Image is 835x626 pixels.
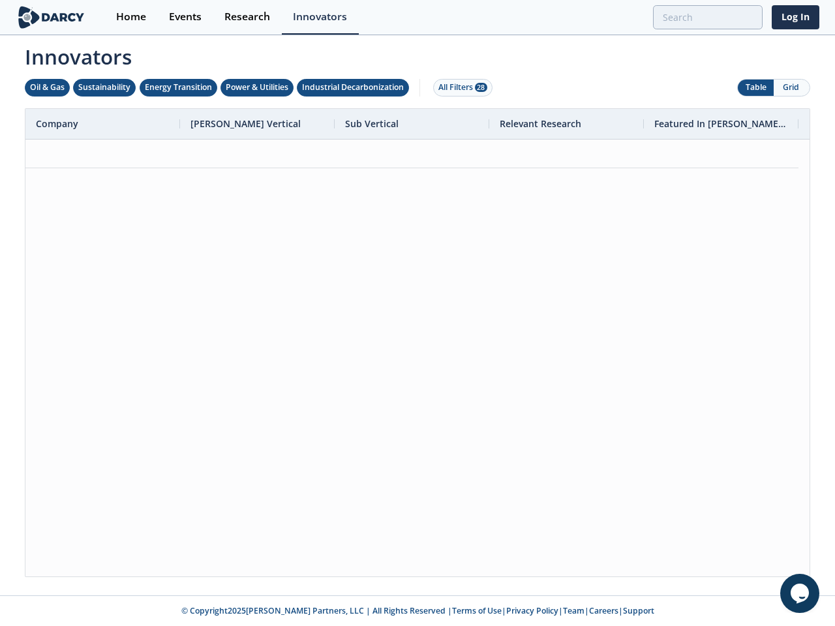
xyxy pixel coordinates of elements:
div: All Filters [438,82,487,93]
span: [PERSON_NAME] Vertical [190,117,301,130]
input: Advanced Search [653,5,763,29]
a: Careers [589,605,618,616]
div: Innovators [293,12,347,22]
img: logo-wide.svg [16,6,87,29]
button: Industrial Decarbonization [297,79,409,97]
a: Team [563,605,584,616]
div: Events [169,12,202,22]
a: Log In [772,5,819,29]
div: Oil & Gas [30,82,65,93]
div: Sustainability [78,82,130,93]
button: Energy Transition [140,79,217,97]
a: Terms of Use [452,605,502,616]
span: Innovators [16,37,819,72]
span: 28 [475,83,487,92]
div: Power & Utilities [226,82,288,93]
a: Support [623,605,654,616]
span: Featured In [PERSON_NAME] Live [654,117,788,130]
div: Research [224,12,270,22]
span: Sub Vertical [345,117,399,130]
span: Relevant Research [500,117,581,130]
button: Oil & Gas [25,79,70,97]
button: Table [738,80,774,96]
button: All Filters 28 [433,79,493,97]
button: Grid [774,80,810,96]
span: Company [36,117,78,130]
div: Industrial Decarbonization [302,82,404,93]
a: Privacy Policy [506,605,558,616]
iframe: chat widget [780,574,822,613]
button: Power & Utilities [220,79,294,97]
div: Home [116,12,146,22]
p: © Copyright 2025 [PERSON_NAME] Partners, LLC | All Rights Reserved | | | | | [18,605,817,617]
div: Energy Transition [145,82,212,93]
button: Sustainability [73,79,136,97]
